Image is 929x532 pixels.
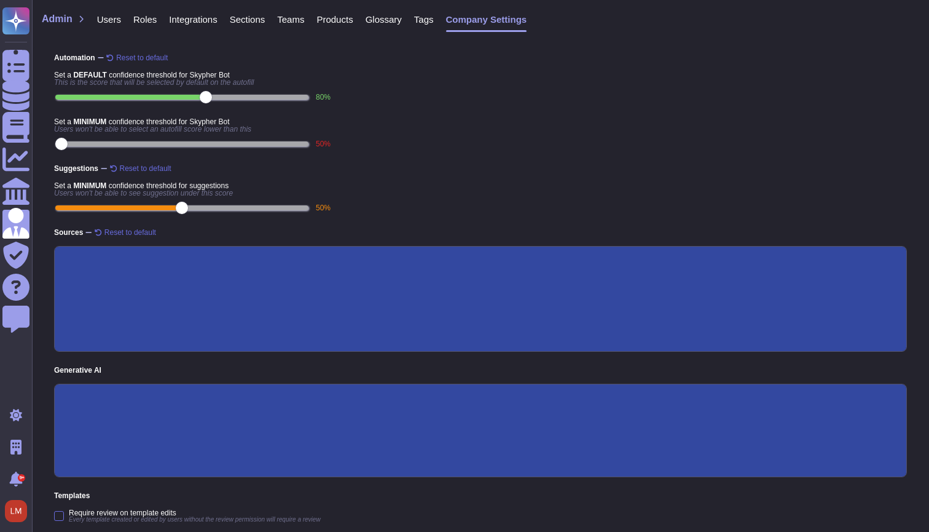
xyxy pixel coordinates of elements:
[54,79,331,86] span: This is the score that will be selected by default on the autofill
[73,181,106,190] b: MINIMUM
[54,125,331,133] span: Users won't be able to select an autofill score lower than this
[54,165,907,172] span: Suggestions
[116,54,168,62] span: Reset to default
[230,15,265,24] span: Sections
[54,492,907,499] span: Templates
[5,500,27,522] img: user
[54,118,331,125] span: Set a confidence threshold for Skypher Bot
[97,15,121,24] span: Users
[446,15,527,24] span: Company Settings
[42,14,73,24] span: Admin
[18,474,25,482] div: 9+
[414,15,434,24] span: Tags
[54,367,907,374] span: Generative AI
[54,54,907,62] span: Automation
[2,498,36,525] button: user
[104,229,156,236] span: Reset to default
[54,182,331,189] span: Set a confidence threshold for suggestions
[169,15,217,24] span: Integrations
[316,15,353,24] span: Products
[95,229,156,236] button: Reset to default
[73,117,106,126] b: MINIMUM
[54,189,331,197] span: Users won't be able to see suggestion under this score
[133,15,157,24] span: Roles
[106,54,168,62] button: Reset to default
[69,509,321,517] span: Require review on template edits
[316,140,331,148] label: 50 %
[277,15,304,24] span: Teams
[54,229,907,236] span: Sources
[69,517,321,523] span: Every template created or edited by users without the review permission will require a review
[366,15,402,24] span: Glossary
[120,165,171,172] span: Reset to default
[316,204,331,212] label: 50 %
[73,71,106,79] b: DEFAULT
[110,165,171,172] button: Reset to default
[316,93,331,101] label: 80 %
[54,71,331,79] span: Set a confidence threshold for Skypher Bot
